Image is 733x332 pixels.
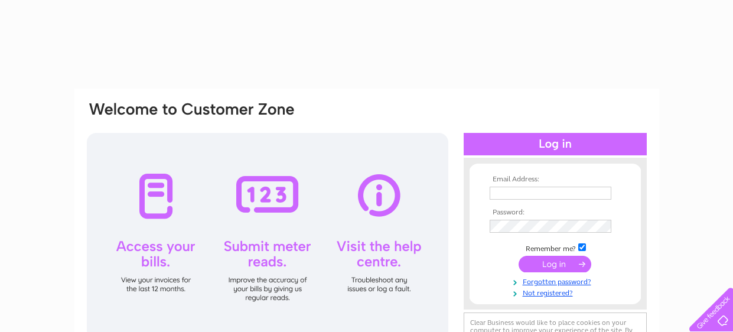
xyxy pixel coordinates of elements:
[490,287,624,298] a: Not registered?
[487,209,624,217] th: Password:
[487,242,624,253] td: Remember me?
[487,175,624,184] th: Email Address:
[519,256,591,272] input: Submit
[490,275,624,287] a: Forgotten password?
